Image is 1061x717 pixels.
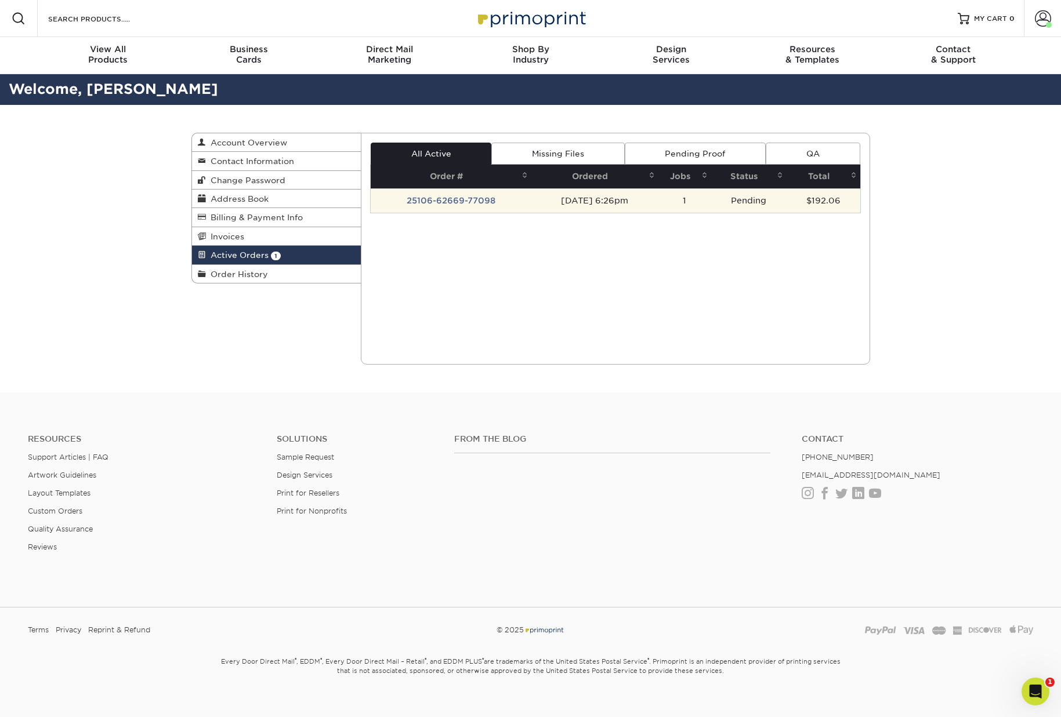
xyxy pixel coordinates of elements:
[38,44,179,54] span: View All
[178,37,319,74] a: BusinessCards
[206,156,294,166] span: Contact Information
[178,44,319,54] span: Business
[787,165,860,188] th: Total
[192,246,361,264] a: Active Orders 1
[88,621,150,639] a: Reprint & Refund
[277,489,339,497] a: Print for Resellers
[802,471,940,479] a: [EMAIL_ADDRESS][DOMAIN_NAME]
[454,434,771,444] h4: From the Blog
[1009,14,1015,23] span: 0
[28,543,57,551] a: Reviews
[192,152,361,170] a: Contact Information
[974,14,1007,24] span: MY CART
[883,44,1024,65] div: & Support
[295,657,296,663] sup: ®
[787,188,860,213] td: $192.06
[371,143,491,165] a: All Active
[742,37,883,74] a: Resources& Templates
[206,232,244,241] span: Invoices
[711,188,787,213] td: Pending
[38,44,179,65] div: Products
[271,252,281,260] span: 1
[206,194,269,203] span: Address Book
[658,188,711,213] td: 1
[601,37,742,74] a: DesignServices
[206,176,285,185] span: Change Password
[482,657,484,663] sup: ®
[277,507,347,515] a: Print for Nonprofits
[28,471,96,479] a: Artwork Guidelines
[531,165,658,188] th: Ordered
[320,657,322,663] sup: ®
[1022,678,1049,705] iframe: Intercom live chat
[460,37,601,74] a: Shop ByIndustry
[277,453,334,461] a: Sample Request
[192,208,361,227] a: Billing & Payment Info
[319,44,460,54] span: Direct Mail
[766,143,860,165] a: QA
[647,657,649,663] sup: ®
[742,44,883,65] div: & Templates
[425,657,426,663] sup: ®
[28,489,90,497] a: Layout Templates
[206,138,287,147] span: Account Overview
[531,188,658,213] td: [DATE] 6:26pm
[206,250,269,260] span: Active Orders
[319,44,460,65] div: Marketing
[28,621,49,639] a: Terms
[883,44,1024,54] span: Contact
[360,621,701,639] div: © 2025
[473,6,589,31] img: Primoprint
[56,621,81,639] a: Privacy
[28,525,93,533] a: Quality Assurance
[192,227,361,246] a: Invoices
[206,213,303,222] span: Billing & Payment Info
[460,44,601,65] div: Industry
[371,165,531,188] th: Order #
[38,37,179,74] a: View AllProducts
[192,171,361,190] a: Change Password
[28,507,82,515] a: Custom Orders
[319,37,460,74] a: Direct MailMarketing
[192,133,361,152] a: Account Overview
[1045,678,1055,687] span: 1
[192,190,361,208] a: Address Book
[658,165,711,188] th: Jobs
[802,434,1033,444] a: Contact
[277,471,332,479] a: Design Services
[711,165,787,188] th: Status
[206,270,268,279] span: Order History
[524,625,564,634] img: Primoprint
[601,44,742,54] span: Design
[460,44,601,54] span: Shop By
[491,143,624,165] a: Missing Files
[625,143,766,165] a: Pending Proof
[742,44,883,54] span: Resources
[601,44,742,65] div: Services
[192,265,361,283] a: Order History
[28,453,108,461] a: Support Articles | FAQ
[883,37,1024,74] a: Contact& Support
[802,453,874,461] a: [PHONE_NUMBER]
[28,434,259,444] h4: Resources
[371,188,531,213] td: 25106-62669-77098
[47,12,160,26] input: SEARCH PRODUCTS.....
[191,653,870,704] small: Every Door Direct Mail , EDDM , Every Door Direct Mail – Retail , and EDDM PLUS are trademarks of...
[277,434,437,444] h4: Solutions
[178,44,319,65] div: Cards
